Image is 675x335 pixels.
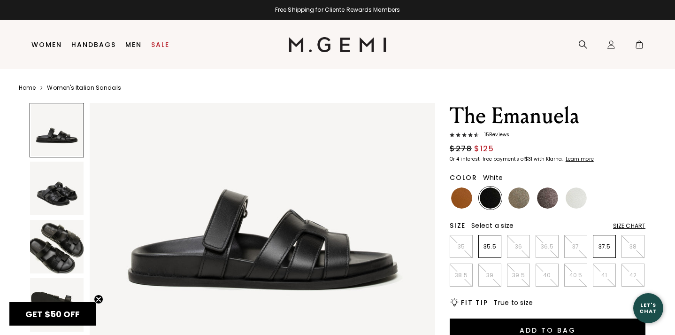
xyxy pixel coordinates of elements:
p: 40 [536,272,558,279]
img: The Emanuela [30,162,84,215]
span: 15 Review s [479,132,509,138]
span: GET $50 OFF [25,308,80,320]
img: White [566,187,587,209]
div: Let's Chat [633,302,663,314]
klarna-placement-style-amount: $31 [525,156,532,163]
a: 15Reviews [450,132,645,140]
a: Learn more [565,156,594,162]
div: Size Chart [613,222,645,230]
img: M.Gemi [289,37,387,52]
p: 36.5 [536,243,558,250]
a: Handbags [71,41,116,48]
div: GET $50 OFFClose teaser [9,302,96,326]
p: 35.5 [479,243,501,250]
h2: Size [450,222,466,229]
img: Champagne [508,187,529,209]
span: Select a size [471,221,514,230]
a: Men [125,41,142,48]
img: Cocoa [537,187,558,209]
span: $278 [450,143,472,155]
img: Tan [451,187,472,209]
p: 41 [593,272,615,279]
p: 38.5 [450,272,472,279]
p: 36 [507,243,529,250]
img: Black [480,187,501,209]
klarna-placement-style-body: with Klarna [534,156,564,163]
span: $125 [474,143,494,155]
p: 40.5 [565,272,587,279]
p: 38 [622,243,644,250]
img: The Emanuela [30,278,84,332]
button: Close teaser [94,295,103,304]
span: White [483,173,503,182]
klarna-placement-style-body: Or 4 interest-free payments of [450,156,525,163]
a: Sale [151,41,169,48]
p: 39.5 [507,272,529,279]
span: True to size [493,298,533,307]
p: 37.5 [593,243,615,250]
img: The Emanuela [30,220,84,273]
p: 35 [450,243,472,250]
p: 37 [565,243,587,250]
a: Women [31,41,62,48]
a: Home [19,84,36,92]
p: 39 [479,272,501,279]
h2: Color [450,174,477,181]
klarna-placement-style-cta: Learn more [566,156,594,163]
p: 42 [622,272,644,279]
h1: The Emanuela [450,103,645,129]
a: Women's Italian Sandals [47,84,121,92]
h2: Fit Tip [461,299,488,306]
span: 1 [635,42,644,51]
